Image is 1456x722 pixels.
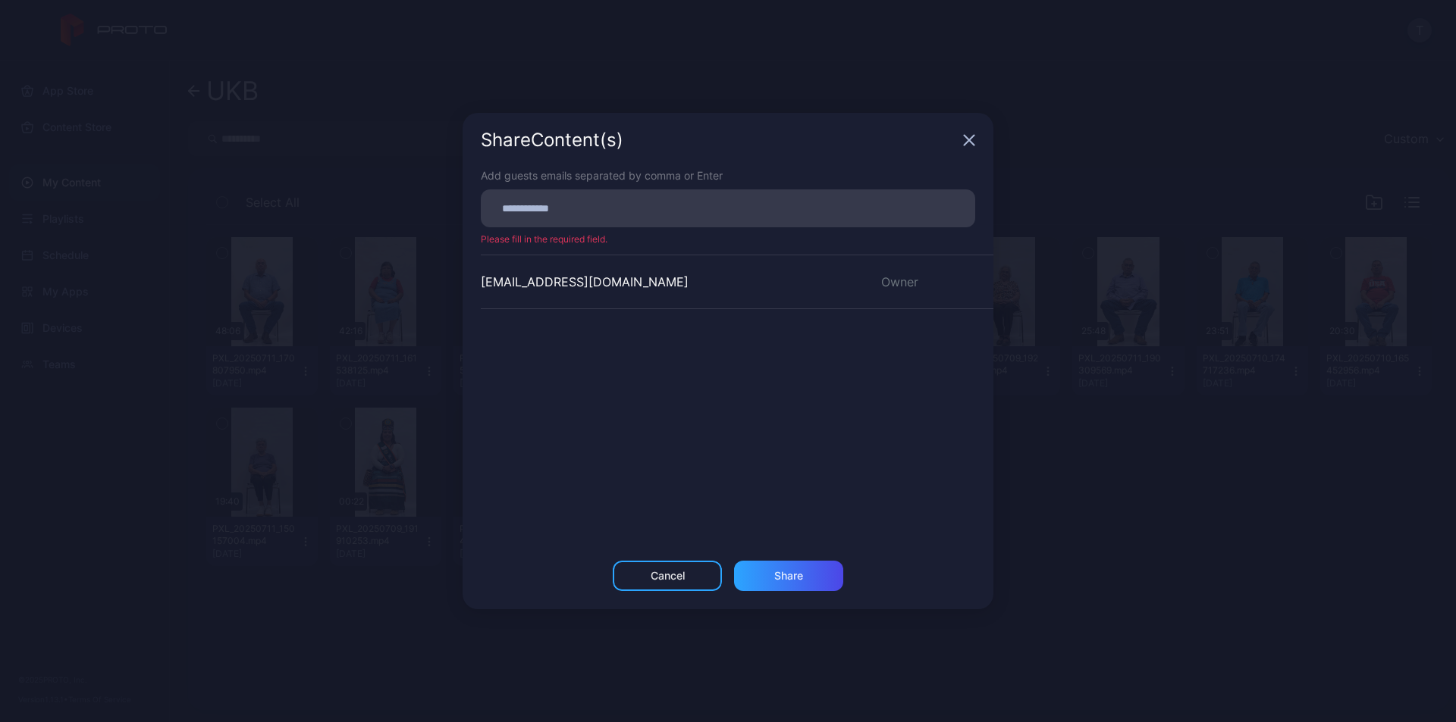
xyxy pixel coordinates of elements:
div: Cancel [651,570,685,582]
button: Share [734,561,843,591]
button: Cancel [613,561,722,591]
div: Share [774,570,803,582]
div: Add guests emails separated by comma or Enter [481,167,975,183]
div: Owner [863,273,993,291]
div: [EMAIL_ADDRESS][DOMAIN_NAME] [481,273,689,291]
div: Share Content (s) [481,131,957,149]
div: Please fill in the required field. [463,233,993,245]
